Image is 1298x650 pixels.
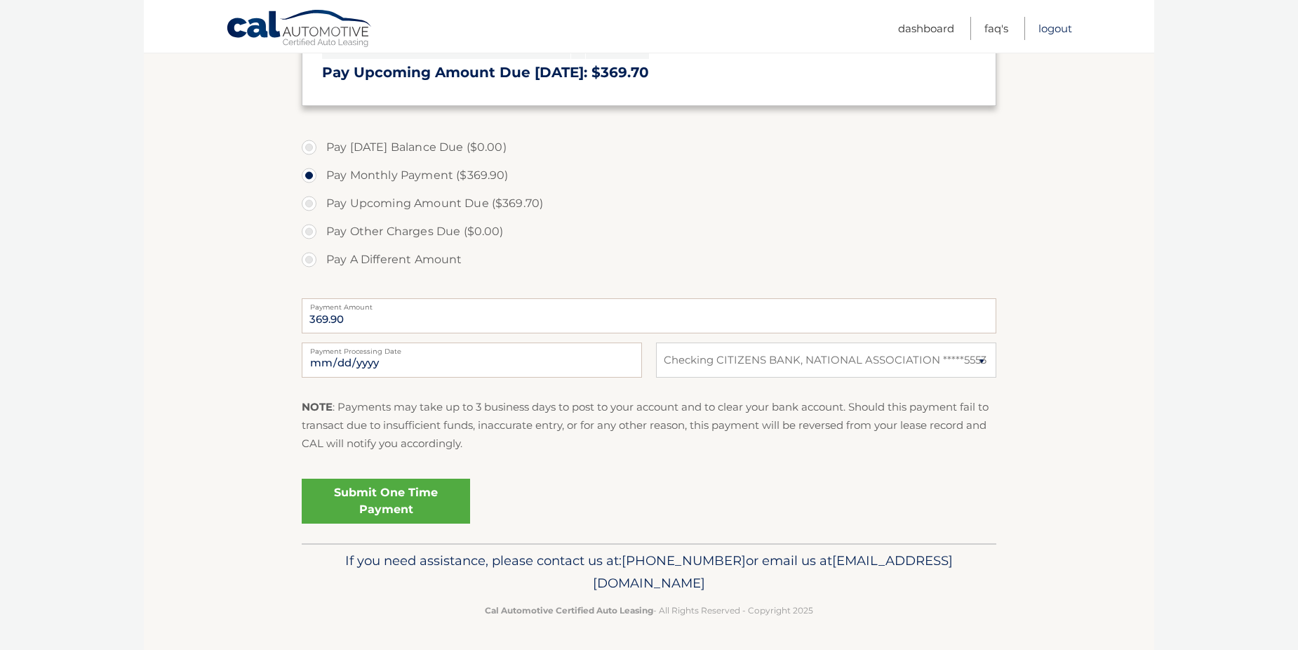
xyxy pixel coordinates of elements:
[311,603,987,618] p: - All Rights Reserved - Copyright 2025
[302,343,642,354] label: Payment Processing Date
[898,17,954,40] a: Dashboard
[322,64,976,81] h3: Pay Upcoming Amount Due [DATE]: $369.70
[226,9,373,50] a: Cal Automotive
[311,550,987,595] p: If you need assistance, please contact us at: or email us at
[622,552,746,569] span: [PHONE_NUMBER]
[302,298,996,333] input: Payment Amount
[485,605,653,616] strong: Cal Automotive Certified Auto Leasing
[302,246,996,274] label: Pay A Different Amount
[302,343,642,378] input: Payment Date
[302,479,470,524] a: Submit One Time Payment
[302,400,333,413] strong: NOTE
[302,190,996,218] label: Pay Upcoming Amount Due ($369.70)
[302,398,996,453] p: : Payments may take up to 3 business days to post to your account and to clear your bank account....
[302,298,996,310] label: Payment Amount
[593,552,953,591] span: [EMAIL_ADDRESS][DOMAIN_NAME]
[302,161,996,190] label: Pay Monthly Payment ($369.90)
[302,133,996,161] label: Pay [DATE] Balance Due ($0.00)
[984,17,1008,40] a: FAQ's
[1038,17,1072,40] a: Logout
[302,218,996,246] label: Pay Other Charges Due ($0.00)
